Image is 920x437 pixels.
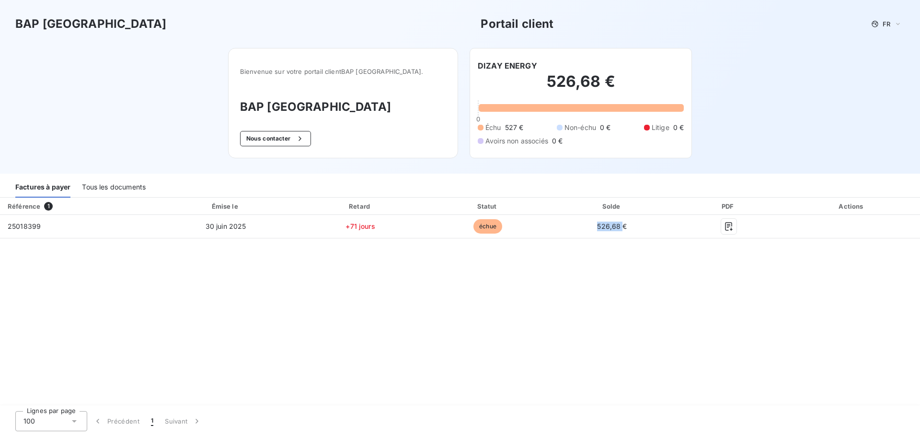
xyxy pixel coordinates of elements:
[786,201,918,211] div: Actions
[673,123,684,132] span: 0 €
[82,177,146,198] div: Tous les documents
[552,201,671,211] div: Solde
[481,15,553,33] h3: Portail client
[478,72,684,101] h2: 526,68 €
[44,202,53,211] span: 1
[427,201,549,211] div: Statut
[145,411,159,431] button: 1
[485,136,548,146] span: Avoirs non associés
[15,15,166,33] h3: BAP [GEOGRAPHIC_DATA]
[159,411,207,431] button: Suivant
[676,201,782,211] div: PDF
[8,202,40,210] div: Référence
[883,20,890,28] span: FR
[15,177,70,198] div: Factures à payer
[8,222,41,230] span: 25018399
[87,411,145,431] button: Précédent
[473,219,502,234] span: échue
[240,98,446,116] h3: BAP [GEOGRAPHIC_DATA]
[476,115,480,123] span: 0
[151,416,153,426] span: 1
[240,131,311,146] button: Nous contacter
[597,222,627,230] span: 526,68 €
[478,60,537,71] h6: DIZAY ENERGY
[552,136,563,146] span: 0 €
[240,68,446,75] span: Bienvenue sur votre portail client BAP [GEOGRAPHIC_DATA] .
[600,123,610,132] span: 0 €
[564,123,596,132] span: Non-échu
[158,201,294,211] div: Émise le
[505,123,524,132] span: 527 €
[652,123,669,132] span: Litige
[298,201,423,211] div: Retard
[23,416,35,426] span: 100
[485,123,501,132] span: Échu
[206,222,246,230] span: 30 juin 2025
[345,222,375,230] span: +71 jours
